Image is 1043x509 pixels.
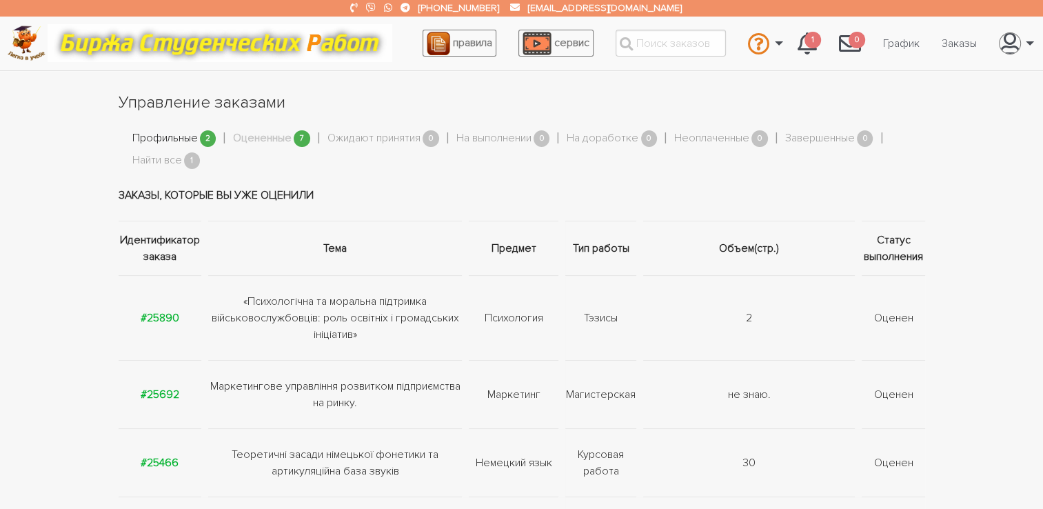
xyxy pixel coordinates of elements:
td: Курсовая работа [562,428,640,497]
td: Оценен [858,360,924,428]
a: [PHONE_NUMBER] [418,2,499,14]
a: Неоплаченные [674,130,749,148]
a: Профильные [132,130,198,148]
a: Оцененные [233,130,292,148]
span: сервис [554,36,589,50]
span: 0 [423,130,439,148]
td: Немецкий язык [465,428,562,497]
span: 7 [294,130,310,148]
td: Тэзисы [562,275,640,360]
th: Статус выполнения [858,221,924,275]
td: Оценен [858,428,924,497]
a: 1 [787,25,828,62]
a: На выполнении [456,130,531,148]
span: 0 [751,130,768,148]
a: #25466 [141,456,179,470]
td: Маркетингове управління розвитком підприємства на ринку. [205,360,465,428]
a: Найти все [132,152,182,170]
td: Оценен [858,275,924,360]
th: Предмет [465,221,562,275]
a: Завершенные [785,130,855,148]
td: Психология [465,275,562,360]
td: не знаю. [640,360,858,428]
td: 2 [640,275,858,360]
span: 1 [184,152,201,170]
th: Тип работы [562,221,640,275]
a: 0 [828,25,872,62]
a: правила [423,30,496,57]
td: Маркетинг [465,360,562,428]
span: 2 [200,130,216,148]
a: #25692 [141,388,179,401]
span: 0 [534,130,550,148]
td: Магистерская [562,360,640,428]
th: Идентификатор заказа [119,221,205,275]
a: сервис [518,30,594,57]
a: На доработке [567,130,638,148]
a: Ожидают принятия [327,130,421,148]
a: График [872,30,931,57]
img: logo-c4363faeb99b52c628a42810ed6dfb4293a56d4e4775eb116515dfe7f33672af.png [8,26,45,61]
td: Заказы, которые вы уже оценили [119,170,925,221]
span: 1 [804,32,821,49]
span: 0 [641,130,658,148]
a: [EMAIL_ADDRESS][DOMAIN_NAME] [528,2,681,14]
td: «Психологічна та моральна підтримка військовослужбовців: роль освітніх і громадських ініціатив» [205,275,465,360]
a: Заказы [931,30,988,57]
span: 0 [849,32,865,49]
span: правила [453,36,492,50]
input: Поиск заказов [616,30,726,57]
th: Объем(стр.) [640,221,858,275]
h1: Управление заказами [119,91,925,114]
th: Тема [205,221,465,275]
img: play_icon-49f7f135c9dc9a03216cfdbccbe1e3994649169d890fb554cedf0eac35a01ba8.png [523,32,551,55]
span: 0 [857,130,873,148]
td: 30 [640,428,858,497]
img: agreement_icon-feca34a61ba7f3d1581b08bc946b2ec1ccb426f67415f344566775c155b7f62c.png [427,32,450,55]
a: #25890 [141,311,179,325]
td: Теоретичні засади німецької фонетики та артикуляційна база звуків [205,428,465,497]
img: motto-12e01f5a76059d5f6a28199ef077b1f78e012cfde436ab5cf1d4517935686d32.gif [48,24,392,62]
